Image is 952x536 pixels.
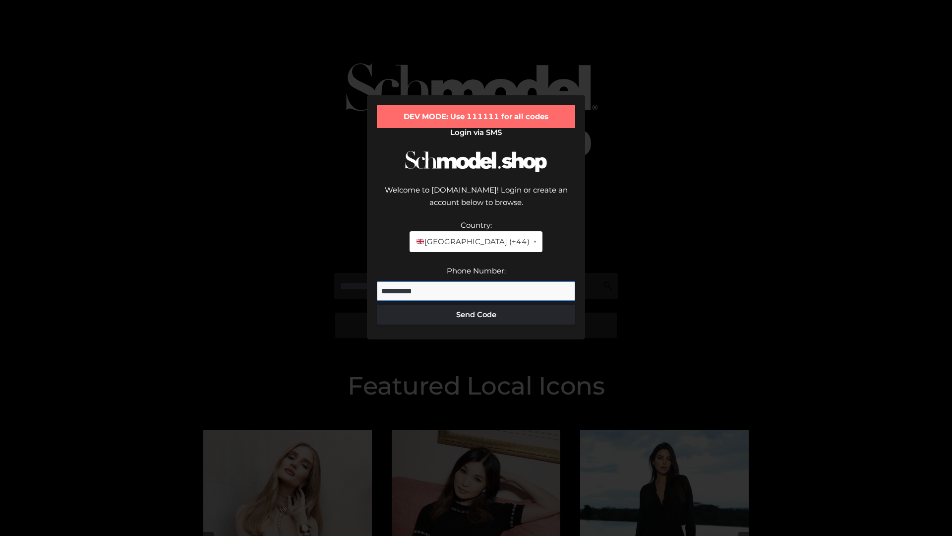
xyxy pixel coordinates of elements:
[416,235,529,248] span: [GEOGRAPHIC_DATA] (+44)
[377,184,575,219] div: Welcome to [DOMAIN_NAME]! Login or create an account below to browse.
[402,142,550,181] img: Schmodel Logo
[377,128,575,137] h2: Login via SMS
[447,266,506,275] label: Phone Number:
[377,105,575,128] div: DEV MODE: Use 111111 for all codes
[377,305,575,325] button: Send Code
[461,220,492,230] label: Country:
[416,238,424,245] img: 🇬🇧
